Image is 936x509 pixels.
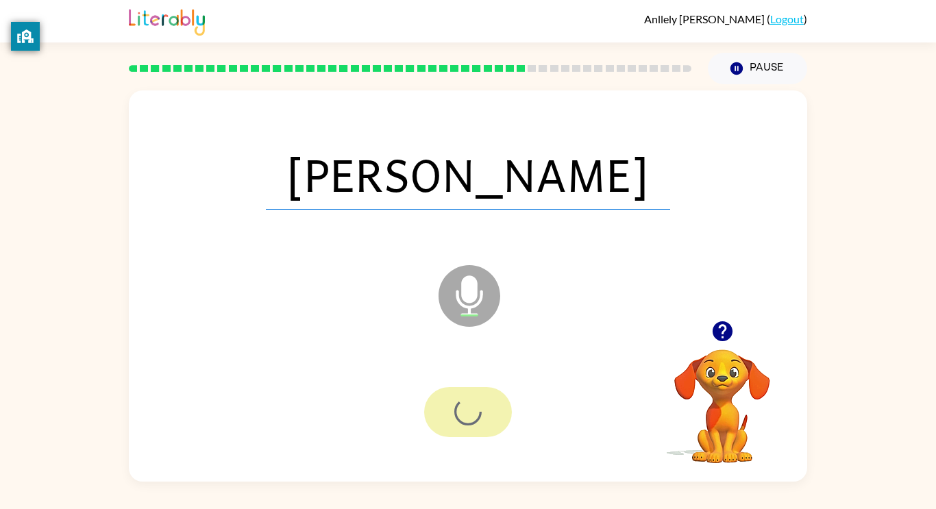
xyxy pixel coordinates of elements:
span: Anllely [PERSON_NAME] [644,12,767,25]
video: Your browser must support playing .mp4 files to use Literably. Please try using another browser. [654,328,791,465]
div: ( ) [644,12,807,25]
a: Logout [770,12,804,25]
button: privacy banner [11,22,40,51]
button: Pause [708,53,807,84]
img: Literably [129,5,205,36]
span: [PERSON_NAME] [266,138,670,210]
